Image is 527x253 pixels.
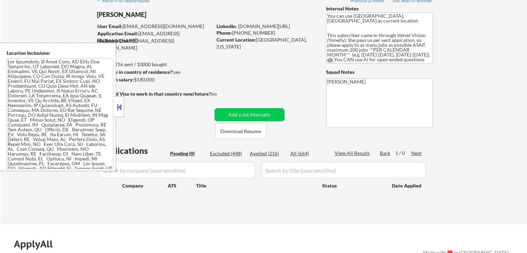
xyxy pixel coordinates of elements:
button: Download Resume [215,123,266,139]
div: no [211,90,231,97]
div: Location Inclusions: [7,50,113,56]
input: Search by company (case sensitive) [99,162,255,178]
div: Title [196,182,316,189]
div: 1 / 0 [395,150,411,157]
strong: Current Location: [217,37,256,43]
div: $180,000 [97,76,212,83]
button: Add a Job Manually [214,108,284,121]
strong: LinkedIn: [217,23,237,29]
div: [PERSON_NAME] [97,10,239,19]
div: ATS [168,182,196,189]
div: Next [411,150,422,157]
div: View All Results [335,150,372,157]
strong: Phone: [217,30,232,36]
div: Applications [99,147,168,155]
strong: Mailslurp Email: [97,38,133,44]
div: Date Applied [392,182,422,189]
div: Internal Notes [326,5,433,12]
div: All (664) [290,150,325,157]
div: Excluded (448) [210,150,245,157]
div: Applied (216) [250,150,284,157]
strong: Can work in country of residence?: [97,69,174,75]
div: yes [97,69,210,76]
div: [EMAIL_ADDRESS][DOMAIN_NAME] [97,30,212,44]
div: ApplyAll [14,238,61,250]
div: [PHONE_NUMBER] [217,29,315,36]
strong: User Email: [97,23,123,29]
div: [EMAIL_ADDRESS][DOMAIN_NAME] [97,23,212,30]
div: Company [122,182,168,189]
div: Status [322,179,382,192]
strong: Will need Visa to work in that country now/future?: [97,91,212,97]
div: Squad Notes [326,69,433,76]
div: 216 sent / 10000 bought [97,61,212,68]
div: Back [380,150,391,157]
div: [EMAIL_ADDRESS][DOMAIN_NAME] [97,37,212,51]
strong: Application Email: [97,30,138,36]
a: [DOMAIN_NAME][URL] [238,23,290,29]
div: Pending (0) [170,150,205,157]
div: [GEOGRAPHIC_DATA], [US_STATE] [217,36,315,50]
input: Search by title (case sensitive) [262,162,426,178]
